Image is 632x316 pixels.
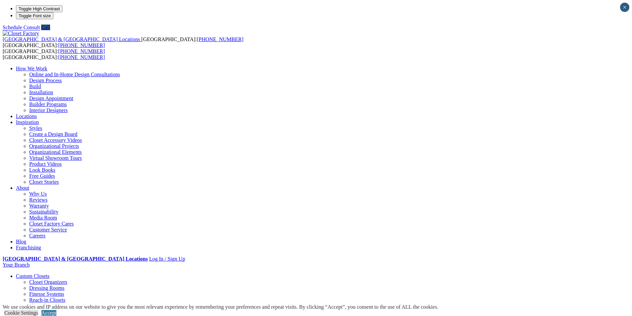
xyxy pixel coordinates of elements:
span: [GEOGRAPHIC_DATA]: [GEOGRAPHIC_DATA]: [3,48,105,60]
a: Locations [16,113,37,119]
span: [GEOGRAPHIC_DATA]: [GEOGRAPHIC_DATA]: [3,36,244,48]
a: Sustainability [29,209,58,215]
a: Organizational Elements [29,149,82,155]
a: Build [29,84,41,89]
a: Log In / Sign Up [149,256,185,262]
a: Accept [41,310,56,316]
a: Reviews [29,197,47,203]
a: About [16,185,29,191]
a: Create a Design Board [29,131,77,137]
a: [GEOGRAPHIC_DATA] & [GEOGRAPHIC_DATA] Locations [3,36,141,42]
a: Builder Programs [29,101,67,107]
a: Cookie Settings [4,310,38,316]
a: Design Process [29,78,62,83]
a: How We Work [16,66,47,71]
a: Call [41,25,50,30]
a: Customer Service [29,227,67,232]
a: Custom Closets [16,273,49,279]
a: Why Us [29,191,47,197]
a: Careers [29,233,45,238]
a: Inspiration [16,119,39,125]
a: [GEOGRAPHIC_DATA] & [GEOGRAPHIC_DATA] Locations [3,256,148,262]
a: Free Guides [29,173,55,179]
a: Interior Designers [29,107,68,113]
a: Look Books [29,167,55,173]
span: [GEOGRAPHIC_DATA] & [GEOGRAPHIC_DATA] Locations [3,36,140,42]
button: Close [620,3,629,12]
a: Media Room [29,215,57,221]
a: Your Branch [3,262,30,268]
a: Closet Accessory Videos [29,137,82,143]
button: Toggle Font size [16,12,53,19]
a: Blog [16,239,26,244]
a: Shoe Closets [29,303,57,309]
a: Design Appointment [29,95,73,101]
a: Finesse Systems [29,291,64,297]
div: We use cookies and IP address on our website to give you the most relevant experience by remember... [3,304,438,310]
a: [PHONE_NUMBER] [58,54,105,60]
a: Dressing Rooms [29,285,64,291]
a: Reach-in Closets [29,297,65,303]
span: Toggle High Contrast [19,6,60,11]
a: Product Videos [29,161,62,167]
a: Online and In-Home Design Consultations [29,72,120,77]
a: Closet Factory Cares [29,221,74,226]
a: [PHONE_NUMBER] [58,42,105,48]
a: Franchising [16,245,41,250]
a: Virtual Showroom Tours [29,155,82,161]
a: Schedule Consult [3,25,40,30]
a: Closet Stories [29,179,59,185]
a: [PHONE_NUMBER] [197,36,243,42]
button: Toggle High Contrast [16,5,62,12]
a: [PHONE_NUMBER] [58,48,105,54]
a: Organizational Projects [29,143,79,149]
span: Toggle Font size [19,13,51,18]
img: Closet Factory [3,31,39,36]
a: Installation [29,90,53,95]
a: Warranty [29,203,49,209]
a: Closet Organizers [29,279,67,285]
a: Styles [29,125,42,131]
